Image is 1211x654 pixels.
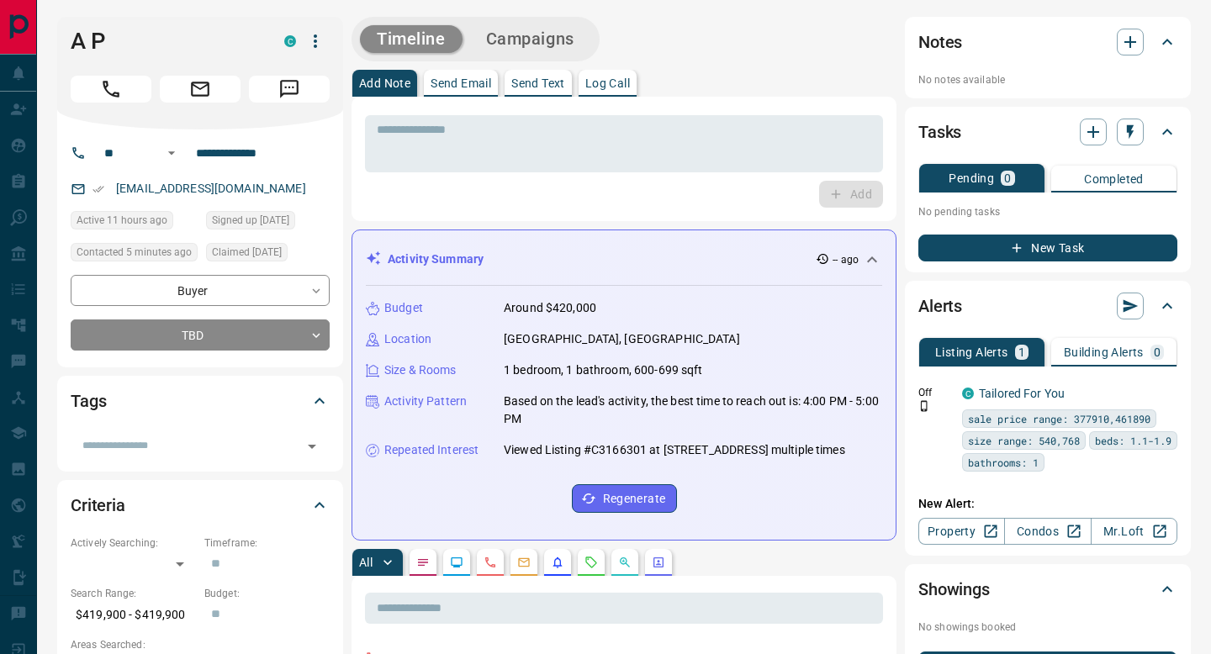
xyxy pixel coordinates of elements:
button: Open [161,143,182,163]
div: Tue Sep 16 2025 [71,211,198,235]
button: New Task [918,235,1177,261]
div: Wed Sep 17 2025 [71,243,198,266]
a: Tailored For You [979,387,1065,400]
p: No showings booked [918,620,1177,635]
svg: Opportunities [618,556,632,569]
svg: Requests [584,556,598,569]
span: sale price range: 377910,461890 [968,410,1150,427]
p: 1 bedroom, 1 bathroom, 600-699 sqft [504,361,703,379]
svg: Push Notification Only [918,400,930,412]
p: Location [384,330,431,348]
div: Criteria [71,485,330,525]
h2: Alerts [918,293,962,319]
div: TBD [71,319,330,351]
p: Based on the lead's activity, the best time to reach out is: 4:00 PM - 5:00 PM [504,393,882,428]
p: Building Alerts [1064,346,1144,358]
p: New Alert: [918,495,1177,513]
svg: Email Verified [93,183,104,195]
p: No notes available [918,72,1177,87]
h2: Tags [71,388,106,414]
svg: Calls [484,556,497,569]
p: All [359,556,373,568]
svg: Lead Browsing Activity [450,556,463,569]
p: Budget [384,299,423,317]
p: [GEOGRAPHIC_DATA], [GEOGRAPHIC_DATA] [504,330,740,348]
p: Send Text [511,77,565,89]
p: Areas Searched: [71,637,330,652]
span: Claimed [DATE] [212,244,282,261]
a: Property [918,518,1005,545]
svg: Emails [517,556,531,569]
div: Alerts [918,286,1177,326]
p: Size & Rooms [384,361,457,379]
div: Tasks [918,112,1177,152]
p: Around $420,000 [504,299,596,317]
p: Listing Alerts [935,346,1008,358]
svg: Listing Alerts [551,556,564,569]
p: Search Range: [71,586,196,601]
h2: Tasks [918,119,961,145]
p: Repeated Interest [384,441,479,459]
p: Activity Summary [388,251,484,268]
p: 1 [1018,346,1025,358]
button: Open [300,435,324,458]
a: Condos [1004,518,1091,545]
p: No pending tasks [918,199,1177,224]
div: Tags [71,381,330,421]
h2: Criteria [71,492,125,519]
p: Actively Searching: [71,535,196,551]
p: -- ago [833,252,859,267]
span: Message [249,76,330,103]
div: condos.ca [962,388,974,399]
p: Log Call [585,77,630,89]
button: Regenerate [572,484,677,513]
div: condos.ca [284,35,296,47]
div: Mon Sep 15 2025 [206,211,330,235]
button: Timeline [360,25,463,53]
p: Add Note [359,77,410,89]
h2: Showings [918,576,990,603]
div: Mon Sep 15 2025 [206,243,330,266]
p: $419,900 - $419,900 [71,601,196,629]
p: Send Email [431,77,491,89]
p: Activity Pattern [384,393,467,410]
span: Call [71,76,151,103]
span: Email [160,76,241,103]
svg: Agent Actions [652,556,665,569]
p: Pending [949,172,994,184]
a: [EMAIL_ADDRESS][DOMAIN_NAME] [116,182,306,195]
div: Activity Summary-- ago [366,244,882,275]
span: Contacted 5 minutes ago [77,244,192,261]
p: Off [918,385,952,400]
span: beds: 1.1-1.9 [1095,432,1171,449]
h1: A P [71,28,259,55]
h2: Notes [918,29,962,55]
span: bathrooms: 1 [968,454,1039,471]
p: 0 [1154,346,1161,358]
p: Completed [1084,173,1144,185]
span: size range: 540,768 [968,432,1080,449]
p: Budget: [204,586,330,601]
p: Timeframe: [204,535,330,551]
span: Signed up [DATE] [212,212,289,229]
p: 0 [1004,172,1011,184]
div: Notes [918,22,1177,62]
button: Campaigns [469,25,591,53]
svg: Notes [416,556,430,569]
span: Active 11 hours ago [77,212,167,229]
p: Viewed Listing #C3166301 at [STREET_ADDRESS] multiple times [504,441,845,459]
a: Mr.Loft [1091,518,1177,545]
div: Buyer [71,275,330,306]
div: Showings [918,569,1177,609]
